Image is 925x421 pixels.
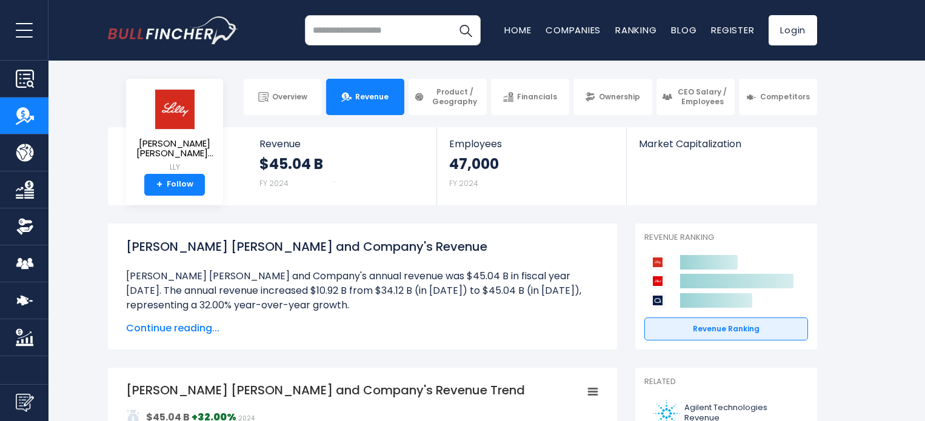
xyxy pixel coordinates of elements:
[259,138,425,150] span: Revenue
[650,255,665,270] img: Eli Lilly and Company competitors logo
[491,79,569,115] a: Financials
[355,92,389,102] span: Revenue
[108,16,238,44] a: Go to homepage
[450,15,481,45] button: Search
[676,87,729,106] span: CEO Salary / Employees
[504,24,531,36] a: Home
[135,88,214,174] a: [PERSON_NAME] [PERSON_NAME]... LLY
[739,79,817,115] a: Competitors
[326,79,404,115] a: Revenue
[711,24,754,36] a: Register
[272,92,307,102] span: Overview
[156,179,162,190] strong: +
[769,15,817,45] a: Login
[437,127,626,205] a: Employees 47,000 FY 2024
[449,178,478,188] small: FY 2024
[126,237,599,256] h1: [PERSON_NAME] [PERSON_NAME] and Company's Revenue
[644,377,808,387] p: Related
[644,233,808,243] p: Revenue Ranking
[650,293,665,308] img: AbbVie competitors logo
[126,382,525,399] tspan: [PERSON_NAME] [PERSON_NAME] and Company's Revenue Trend
[126,269,599,313] li: [PERSON_NAME] [PERSON_NAME] and Company's annual revenue was $45.04 B in fiscal year [DATE]. The ...
[656,79,735,115] a: CEO Salary / Employees
[599,92,640,102] span: Ownership
[671,24,696,36] a: Blog
[136,139,213,159] span: [PERSON_NAME] [PERSON_NAME]...
[644,317,808,340] a: Revenue Ranking
[108,16,238,44] img: bullfincher logo
[126,321,599,336] span: Continue reading...
[639,138,804,150] span: Market Capitalization
[136,162,213,173] small: LLY
[449,138,613,150] span: Employees
[247,127,437,205] a: Revenue $45.04 B FY 2024
[244,79,322,115] a: Overview
[259,178,289,188] small: FY 2024
[517,92,557,102] span: Financials
[144,174,205,196] a: +Follow
[449,154,499,173] strong: 47,000
[650,274,665,288] img: Johnson & Johnson competitors logo
[546,24,601,36] a: Companies
[627,127,816,170] a: Market Capitalization
[573,79,652,115] a: Ownership
[409,79,487,115] a: Product / Geography
[16,217,34,236] img: Ownership
[615,24,656,36] a: Ranking
[760,92,810,102] span: Competitors
[259,154,323,173] strong: $45.04 B
[428,87,481,106] span: Product / Geography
